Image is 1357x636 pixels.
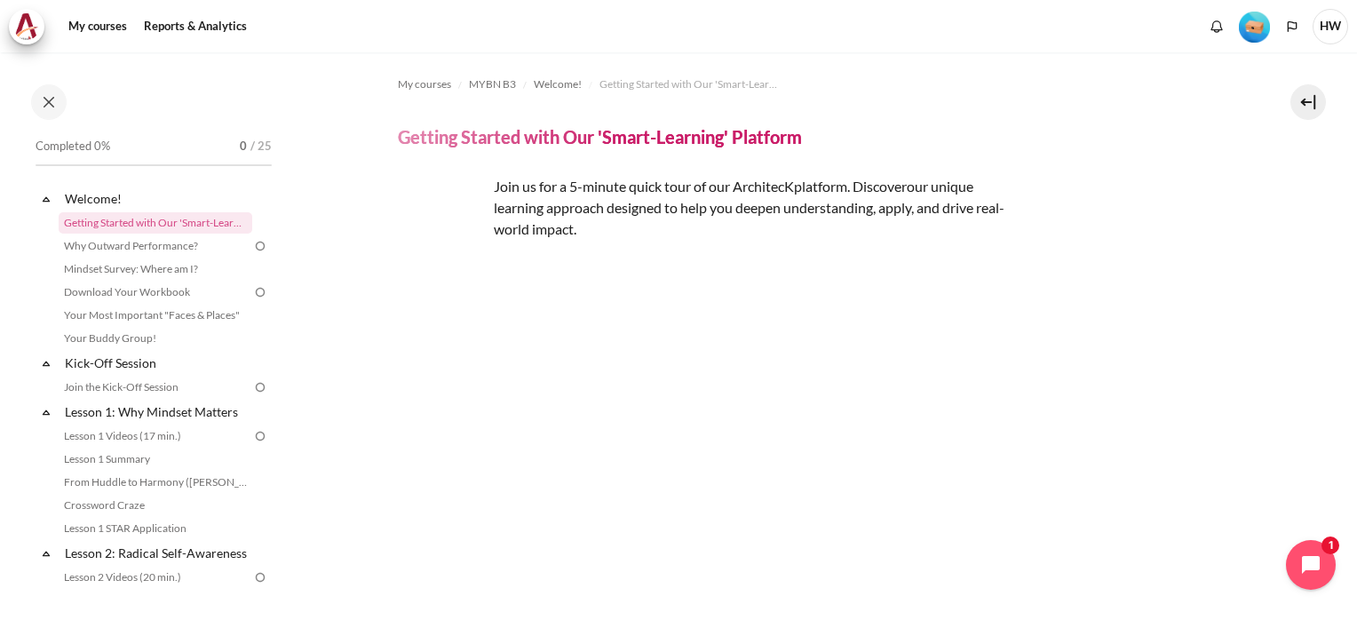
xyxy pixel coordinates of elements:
div: Show notification window with no new notifications [1203,13,1230,40]
a: Welcome! [62,187,252,211]
span: / 25 [250,138,272,155]
span: Getting Started with Our 'Smart-Learning' Platform [599,76,777,92]
a: Getting Started with Our 'Smart-Learning' Platform [599,74,777,95]
a: Reports & Analytics [138,9,253,44]
span: Collapse [37,354,55,372]
img: To do [252,379,268,395]
a: Download Your Workbook [59,282,252,303]
a: Why Outward Performance? [59,235,252,257]
span: . [494,178,1004,237]
nav: Navigation bar [398,70,1231,99]
img: To do [252,428,268,444]
span: HW [1313,9,1348,44]
span: My courses [398,76,451,92]
a: Welcome! [534,74,582,95]
button: Languages [1279,13,1305,40]
h4: Getting Started with Our 'Smart-Learning' Platform [398,125,802,148]
a: Architeck Architeck [9,9,53,44]
a: My courses [398,74,451,95]
a: Lesson 2 Videos (20 min.) [59,567,252,588]
span: MYBN B3 [469,76,516,92]
span: 0 [240,138,247,155]
a: Lesson 1 Summary [59,449,252,470]
a: Lesson 1 STAR Application [59,518,252,539]
a: Kick-Off Session [62,351,252,375]
a: Lesson 1 Videos (17 min.) [59,425,252,447]
img: platform logo [398,176,487,264]
span: Collapse [37,190,55,208]
a: Getting Started with Our 'Smart-Learning' Platform [59,212,252,234]
a: Lesson 2: Radical Self-Awareness [62,541,252,565]
a: Join the Kick-Off Session [59,377,252,398]
img: To do [252,238,268,254]
span: Collapse [37,545,55,562]
a: My courses [62,9,133,44]
a: Mindset Survey: Where am I? [59,258,252,280]
span: our unique learning approach designed to help you deepen understanding, apply, and drive real-wor... [494,178,1004,237]
a: From Huddle to Harmony ([PERSON_NAME]'s Story) [59,472,252,493]
div: Level #1 [1239,10,1270,43]
span: Welcome! [534,76,582,92]
img: To do [252,569,268,585]
a: Your Most Important "Faces & Places" [59,305,252,326]
img: Level #1 [1239,12,1270,43]
p: Join us for a 5-minute quick tour of our ArchitecK platform. Discover [398,176,1020,240]
img: Architeck [14,13,39,40]
a: Lesson 1: Why Mindset Matters [62,400,252,424]
a: Your Buddy Group! [59,328,252,349]
span: Collapse [37,403,55,421]
a: Crossword Craze [59,495,252,516]
a: Level #1 [1232,10,1277,43]
a: MYBN B3 [469,74,516,95]
span: Completed 0% [36,138,110,155]
a: User menu [1313,9,1348,44]
img: To do [252,284,268,300]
